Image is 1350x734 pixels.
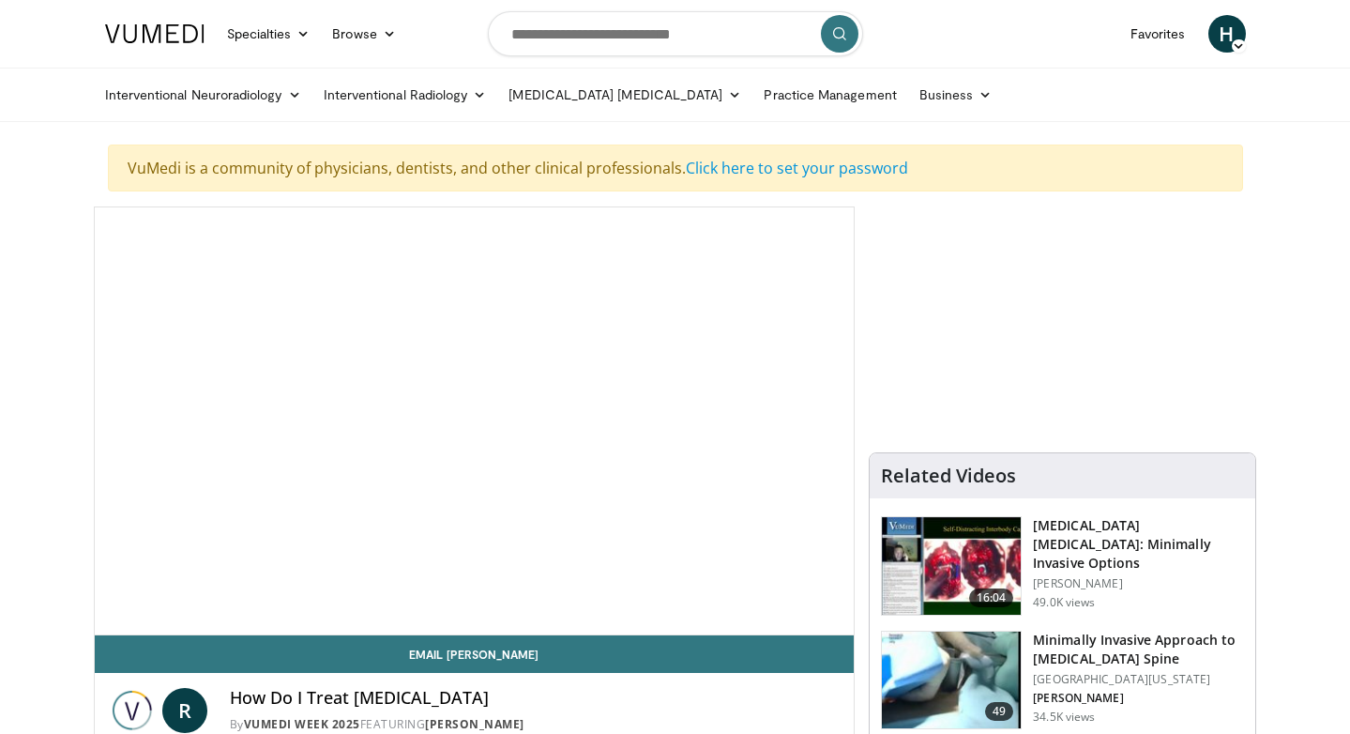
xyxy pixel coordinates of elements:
[312,76,498,114] a: Interventional Radiology
[1033,710,1095,725] p: 34.5K views
[1033,672,1244,687] p: [GEOGRAPHIC_DATA][US_STATE]
[1033,595,1095,610] p: 49.0K views
[922,206,1204,441] iframe: Advertisement
[1033,691,1244,706] p: [PERSON_NAME]
[230,688,840,709] h4: How Do I Treat [MEDICAL_DATA]
[908,76,1004,114] a: Business
[1119,15,1197,53] a: Favorites
[105,24,205,43] img: VuMedi Logo
[752,76,907,114] a: Practice Management
[1033,576,1244,591] p: [PERSON_NAME]
[497,76,752,114] a: [MEDICAL_DATA] [MEDICAL_DATA]
[108,145,1243,191] div: VuMedi is a community of physicians, dentists, and other clinical professionals.
[244,716,360,732] a: Vumedi Week 2025
[1033,516,1244,573] h3: [MEDICAL_DATA] [MEDICAL_DATA]: Minimally Invasive Options
[882,632,1021,729] img: 38787_0000_3.png.150x105_q85_crop-smart_upscale.jpg
[985,702,1013,721] span: 49
[882,517,1021,615] img: 9f1438f7-b5aa-4a55-ab7b-c34f90e48e66.150x105_q85_crop-smart_upscale.jpg
[95,207,855,635] video-js: Video Player
[881,465,1016,487] h4: Related Videos
[216,15,322,53] a: Specialties
[425,716,524,732] a: [PERSON_NAME]
[95,635,855,673] a: Email [PERSON_NAME]
[1208,15,1246,53] a: H
[488,11,863,56] input: Search topics, interventions
[686,158,908,178] a: Click here to set your password
[969,589,1014,607] span: 16:04
[94,76,312,114] a: Interventional Neuroradiology
[881,516,1244,616] a: 16:04 [MEDICAL_DATA] [MEDICAL_DATA]: Minimally Invasive Options [PERSON_NAME] 49.0K views
[1033,631,1244,668] h3: Minimally Invasive Approach to [MEDICAL_DATA] Spine
[230,716,840,733] div: By FEATURING
[321,15,407,53] a: Browse
[881,631,1244,730] a: 49 Minimally Invasive Approach to [MEDICAL_DATA] Spine [GEOGRAPHIC_DATA][US_STATE] [PERSON_NAME] ...
[110,688,155,733] img: Vumedi Week 2025
[162,688,207,733] a: R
